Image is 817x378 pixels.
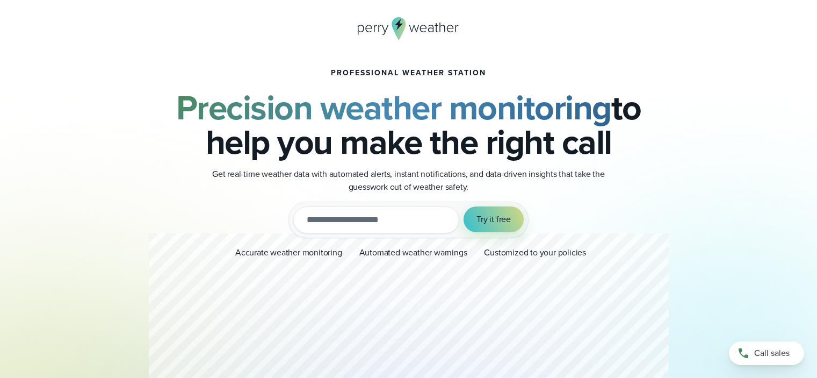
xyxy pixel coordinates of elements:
p: Accurate weather monitoring [235,246,342,259]
p: Customized to your policies [484,246,586,259]
h1: Professional Weather Station [331,69,486,77]
strong: Precision weather monitoring [176,82,611,133]
button: Try it free [464,206,524,232]
p: Get real-time weather data with automated alerts, instant notifications, and data-driven insights... [194,168,624,194]
a: Call sales [729,341,804,365]
h2: to help you make the right call [149,90,669,159]
span: Call sales [754,347,790,360]
span: Try it free [476,213,511,226]
p: Automated weather warnings [359,246,467,259]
